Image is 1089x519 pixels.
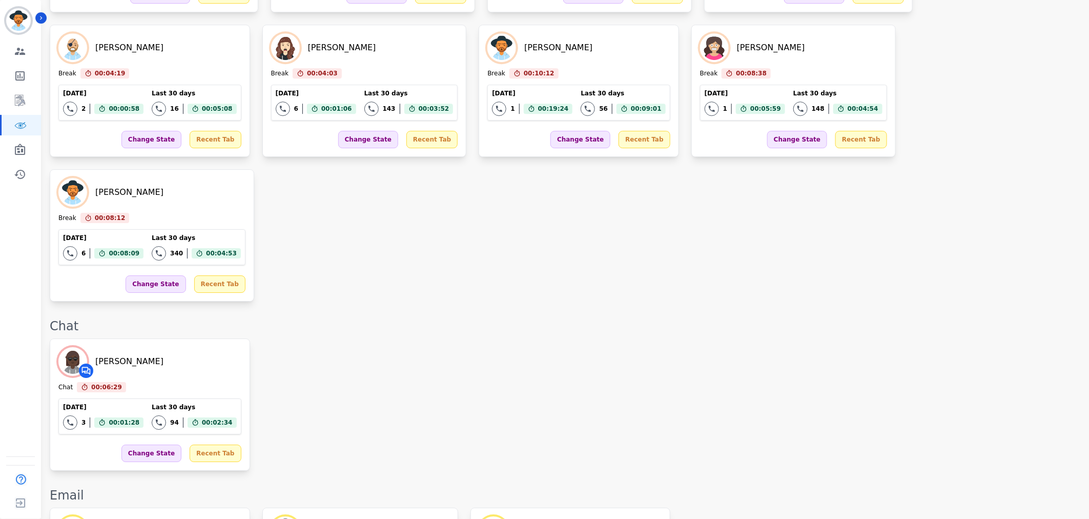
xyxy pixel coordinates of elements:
[126,275,186,293] div: Change State
[6,8,31,33] img: Bordered avatar
[271,69,289,78] div: Break
[58,69,76,78] div: Break
[364,89,454,97] div: Last 30 days
[206,248,237,258] span: 00:04:53
[581,89,665,97] div: Last 30 days
[194,275,245,293] div: Recent Tab
[736,68,767,78] span: 00:08:38
[109,248,139,258] span: 00:08:09
[63,403,143,411] div: [DATE]
[152,403,236,411] div: Last 30 days
[95,213,126,223] span: 00:08:12
[271,33,300,62] img: Avatar
[631,104,662,114] span: 00:09:01
[492,89,572,97] div: [DATE]
[202,104,233,114] span: 00:05:08
[276,89,356,97] div: [DATE]
[538,104,569,114] span: 00:19:24
[750,104,781,114] span: 00:05:59
[510,105,515,113] div: 1
[63,89,143,97] div: [DATE]
[58,347,87,376] img: Avatar
[95,68,126,78] span: 00:04:19
[152,89,236,97] div: Last 30 days
[95,355,163,368] div: [PERSON_NAME]
[294,105,298,113] div: 6
[321,104,352,114] span: 00:01:06
[58,178,87,207] img: Avatar
[835,131,887,148] div: Recent Tab
[58,33,87,62] img: Avatar
[487,33,516,62] img: Avatar
[50,318,1079,334] div: Chat
[95,186,163,198] div: [PERSON_NAME]
[190,131,241,148] div: Recent Tab
[524,68,554,78] span: 00:10:12
[170,105,179,113] div: 16
[202,417,233,428] span: 00:02:34
[550,131,610,148] div: Change State
[700,69,718,78] div: Break
[793,89,882,97] div: Last 30 days
[121,131,181,148] div: Change State
[487,69,505,78] div: Break
[338,131,398,148] div: Change State
[81,105,86,113] div: 2
[58,214,76,223] div: Break
[170,249,183,257] div: 340
[307,68,338,78] span: 00:04:03
[81,249,86,257] div: 6
[419,104,449,114] span: 00:03:52
[848,104,878,114] span: 00:04:54
[170,418,179,427] div: 94
[152,234,241,242] div: Last 30 days
[91,382,122,392] span: 00:06:29
[109,104,139,114] span: 00:00:58
[109,417,139,428] span: 00:01:28
[723,105,727,113] div: 1
[767,131,827,148] div: Change State
[95,42,163,54] div: [PERSON_NAME]
[383,105,396,113] div: 143
[121,445,181,462] div: Change State
[599,105,608,113] div: 56
[406,131,458,148] div: Recent Tab
[524,42,592,54] div: [PERSON_NAME]
[190,445,241,462] div: Recent Tab
[63,234,143,242] div: [DATE]
[705,89,785,97] div: [DATE]
[700,33,729,62] img: Avatar
[619,131,670,148] div: Recent Tab
[308,42,376,54] div: [PERSON_NAME]
[812,105,825,113] div: 148
[50,487,1079,504] div: Email
[81,418,86,427] div: 3
[58,383,73,392] div: Chat
[737,42,805,54] div: [PERSON_NAME]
